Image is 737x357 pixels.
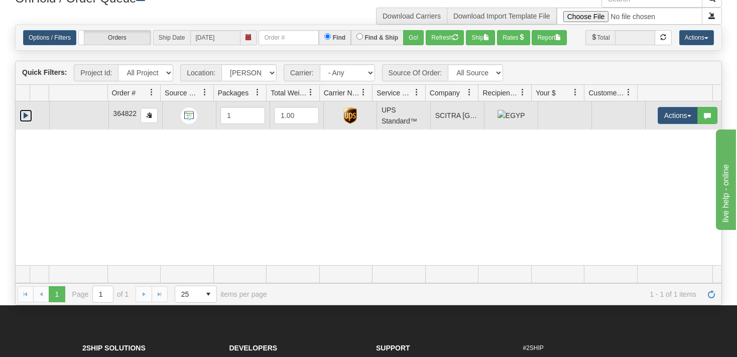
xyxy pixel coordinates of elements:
span: Location: [180,64,221,81]
td: SCITRA [GEOGRAPHIC_DATA] [430,101,484,130]
button: Copy to clipboard [141,108,158,123]
a: Refresh [703,286,719,302]
button: Rates [497,30,530,45]
a: Service Name filter column settings [408,84,425,101]
a: Company filter column settings [461,84,478,101]
label: Find [333,33,345,42]
img: API [181,107,197,124]
span: Carrier: [284,64,320,81]
a: Order # filter column settings [143,84,160,101]
div: live help - online [8,6,93,18]
a: Total Weight filter column settings [302,84,319,101]
h6: #2SHIP [523,345,655,351]
span: Project Id: [74,64,118,81]
a: Your $ filter column settings [567,84,584,101]
a: Packages filter column settings [249,84,266,101]
a: Options / Filters [23,30,76,45]
span: Recipient Country [482,88,519,98]
input: Page 1 [93,286,113,302]
span: Order # [112,88,136,98]
span: items per page [175,286,267,303]
span: 25 [181,289,194,299]
img: EGYP [498,110,525,121]
a: Download Import Template File [453,12,550,20]
label: Quick Filters: [22,67,67,77]
span: Your $ [536,88,556,98]
span: Source Of Order: [382,64,448,81]
span: Page sizes drop down [175,286,217,303]
span: Total Weight [271,88,307,98]
span: 1 - 1 of 1 items [281,290,696,298]
a: Customer $ filter column settings [620,84,637,101]
a: Expand [20,109,32,122]
strong: Support [376,344,410,352]
span: Service Name [377,88,413,98]
label: Find & Ship [364,33,398,42]
span: select [200,286,216,302]
button: Actions [679,30,714,45]
span: Page of 1 [72,286,129,303]
div: grid toolbar [16,61,721,85]
strong: Developers [229,344,278,352]
button: Report [532,30,567,45]
iframe: chat widget [714,127,736,229]
td: UPS Standard™ [377,101,430,130]
strong: 2Ship Solutions [82,344,146,352]
a: Recipient Country filter column settings [514,84,531,101]
button: Actions [658,107,698,124]
button: Go! [403,30,424,45]
span: Company [430,88,460,98]
span: Customer $ [588,88,625,98]
span: Total [585,30,615,45]
span: Page 1 [49,286,65,302]
a: Download Carriers [383,12,441,20]
span: Packages [218,88,249,98]
input: Order # [259,30,319,45]
a: Source Of Order filter column settings [196,84,213,101]
a: Carrier Name filter column settings [355,84,372,101]
span: Carrier Name [324,88,360,98]
input: Import [557,8,702,25]
span: Ship Date [153,30,190,45]
label: Orders [79,31,151,45]
button: Refresh [426,30,464,45]
button: Ship [466,30,495,45]
span: 364822 [113,109,137,117]
span: Source Of Order [165,88,201,98]
img: UPS [343,107,357,124]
